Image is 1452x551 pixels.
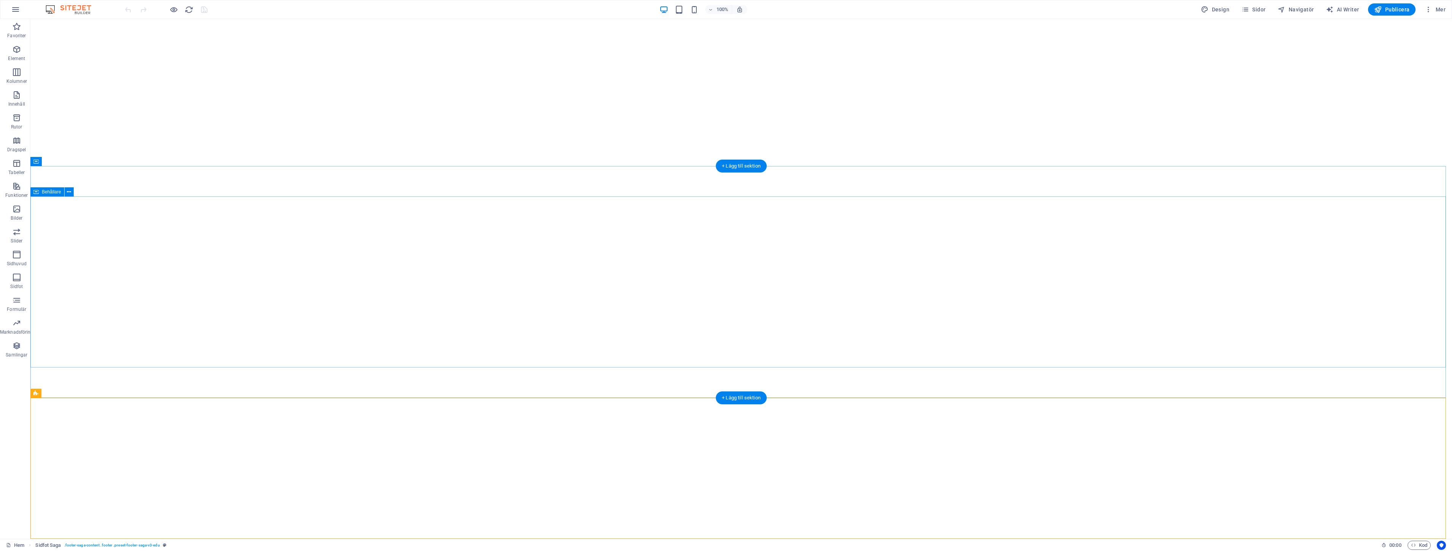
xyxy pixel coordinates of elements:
i: Justera zoomnivån automatiskt vid storleksändring för att passa vald enhet. [736,6,743,13]
span: 00 00 [1389,541,1401,550]
span: Mer [1425,6,1446,13]
p: Rutor [11,124,22,130]
p: Sidfot [10,283,23,290]
p: Formulär [7,306,26,312]
button: Design [1198,3,1232,16]
div: + Lägg till sektion [716,160,767,173]
button: 100% [705,5,732,14]
span: Klicka för att välja. Dubbelklicka för att redigera [35,541,61,550]
img: Editor Logo [44,5,101,14]
span: Publicera [1374,6,1409,13]
span: Sidor [1242,6,1265,13]
h6: Sessionstid [1381,541,1401,550]
a: Klicka för att avbryta val. Dubbelklicka för att öppna sidor [6,541,24,550]
button: Mer [1422,3,1449,16]
p: Sidhuvud [7,261,27,267]
span: Behållare [42,190,61,194]
button: reload [184,5,193,14]
nav: breadcrumb [35,541,166,550]
button: Publicera [1368,3,1416,16]
i: Uppdatera sida [185,5,193,14]
span: Kod [1411,541,1427,550]
i: Det här elementet är en anpassningsbar förinställning [163,543,166,547]
span: Navigatör [1278,6,1314,13]
h6: 100% [717,5,729,14]
p: Bilder [11,215,22,221]
p: Kolumner [6,78,27,84]
p: Tabeller [8,169,25,176]
p: Samlingar [6,352,27,358]
p: Dragspel [7,147,26,153]
div: Design (Ctrl+Alt+Y) [1198,3,1232,16]
div: + Lägg till sektion [716,391,767,404]
span: AI Writer [1326,6,1359,13]
button: Kod [1408,541,1431,550]
p: Innehåll [8,101,25,107]
p: Favoriter [7,33,26,39]
span: Design [1201,6,1229,13]
button: Navigatör [1275,3,1317,16]
button: AI Writer [1323,3,1362,16]
p: Slider [11,238,22,244]
p: Element [8,55,25,62]
button: Sidor [1238,3,1269,16]
button: Usercentrics [1437,541,1446,550]
span: . footer-saga-content .footer .preset-footer-saga-v3-edu [64,541,160,550]
p: Funktioner [5,192,28,198]
button: Klicka här för att lämna förhandsvisningsläge och fortsätta redigera [169,5,178,14]
span: : [1395,542,1396,548]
